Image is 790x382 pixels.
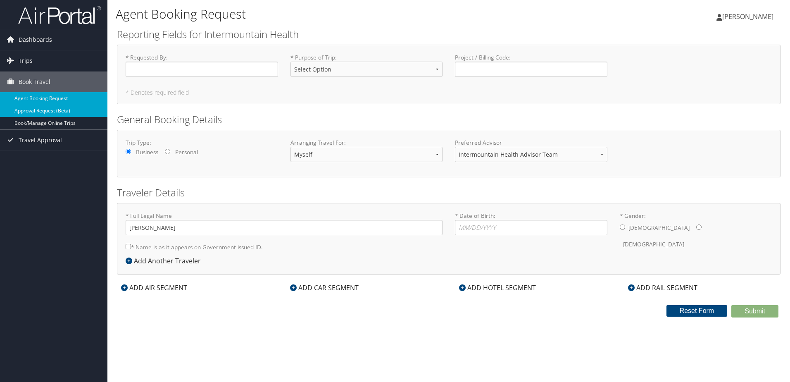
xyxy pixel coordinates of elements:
label: [DEMOGRAPHIC_DATA] [623,236,684,252]
label: * Date of Birth: [455,212,607,235]
input: * Gender:[DEMOGRAPHIC_DATA][DEMOGRAPHIC_DATA] [696,224,702,230]
input: * Gender:[DEMOGRAPHIC_DATA][DEMOGRAPHIC_DATA] [620,224,625,230]
label: Project / Billing Code : [455,53,607,77]
label: Trip Type: [126,138,278,147]
h5: * Denotes required field [126,90,772,95]
span: Book Travel [19,72,50,92]
div: ADD CAR SEGMENT [286,283,363,293]
div: Add Another Traveler [126,256,205,266]
h1: Agent Booking Request [116,5,560,23]
div: ADD AIR SEGMENT [117,283,191,293]
label: [DEMOGRAPHIC_DATA] [628,220,690,236]
select: * Purpose of Trip: [290,62,443,77]
h2: Traveler Details [117,186,780,200]
span: Trips [19,50,33,71]
label: * Requested By : [126,53,278,77]
label: Business [136,148,158,156]
label: Personal [175,148,198,156]
a: [PERSON_NAME] [716,4,782,29]
span: [PERSON_NAME] [722,12,773,21]
label: Arranging Travel For: [290,138,443,147]
h2: General Booking Details [117,112,780,127]
button: Reset Form [666,305,728,317]
label: Preferred Advisor [455,138,607,147]
label: * Purpose of Trip : [290,53,443,84]
input: Project / Billing Code: [455,62,607,77]
div: ADD HOTEL SEGMENT [455,283,540,293]
label: * Name is as it appears on Government issued ID. [126,239,263,255]
img: airportal-logo.png [18,5,101,25]
h2: Reporting Fields for Intermountain Health [117,27,780,41]
label: * Gender: [620,212,772,253]
button: Submit [731,305,778,318]
input: * Full Legal Name [126,220,443,235]
label: * Full Legal Name [126,212,443,235]
input: * Name is as it appears on Government issued ID. [126,244,131,249]
span: Travel Approval [19,130,62,150]
input: * Requested By: [126,62,278,77]
span: Dashboards [19,29,52,50]
div: ADD RAIL SEGMENT [624,283,702,293]
input: * Date of Birth: [455,220,607,235]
